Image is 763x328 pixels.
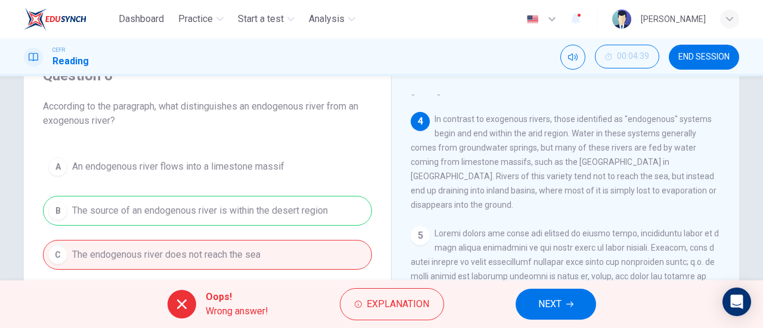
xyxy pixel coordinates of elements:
[238,12,284,26] span: Start a test
[411,112,430,131] div: 4
[595,45,659,70] div: Hide
[411,226,430,245] div: 5
[24,7,86,31] img: EduSynch logo
[119,12,164,26] span: Dashboard
[309,12,345,26] span: Analysis
[24,7,114,31] a: EduSynch logo
[173,8,228,30] button: Practice
[206,290,268,304] span: Oops!
[233,8,299,30] button: Start a test
[340,288,444,320] button: Explanation
[516,289,596,320] button: NEXT
[641,12,706,26] div: [PERSON_NAME]
[722,288,751,316] div: Open Intercom Messenger
[206,304,268,318] span: Wrong answer!
[52,46,65,54] span: CEFR
[43,99,372,128] span: According to the paragraph, what distinguishes an endogenous river from an exogenous river?
[678,52,730,62] span: END SESSION
[669,45,739,70] button: END SESSION
[114,8,169,30] button: Dashboard
[538,296,562,313] span: NEXT
[304,8,360,30] button: Analysis
[612,10,631,29] img: Profile picture
[560,45,585,70] div: Mute
[52,54,89,68] h1: Reading
[178,12,213,26] span: Practice
[525,15,540,24] img: en
[595,45,659,68] button: 00:04:39
[617,52,649,61] span: 00:04:39
[411,114,717,210] span: In contrast to exogenous rivers, those identified as "endogenous" systems begin and end within th...
[367,296,429,313] span: Explanation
